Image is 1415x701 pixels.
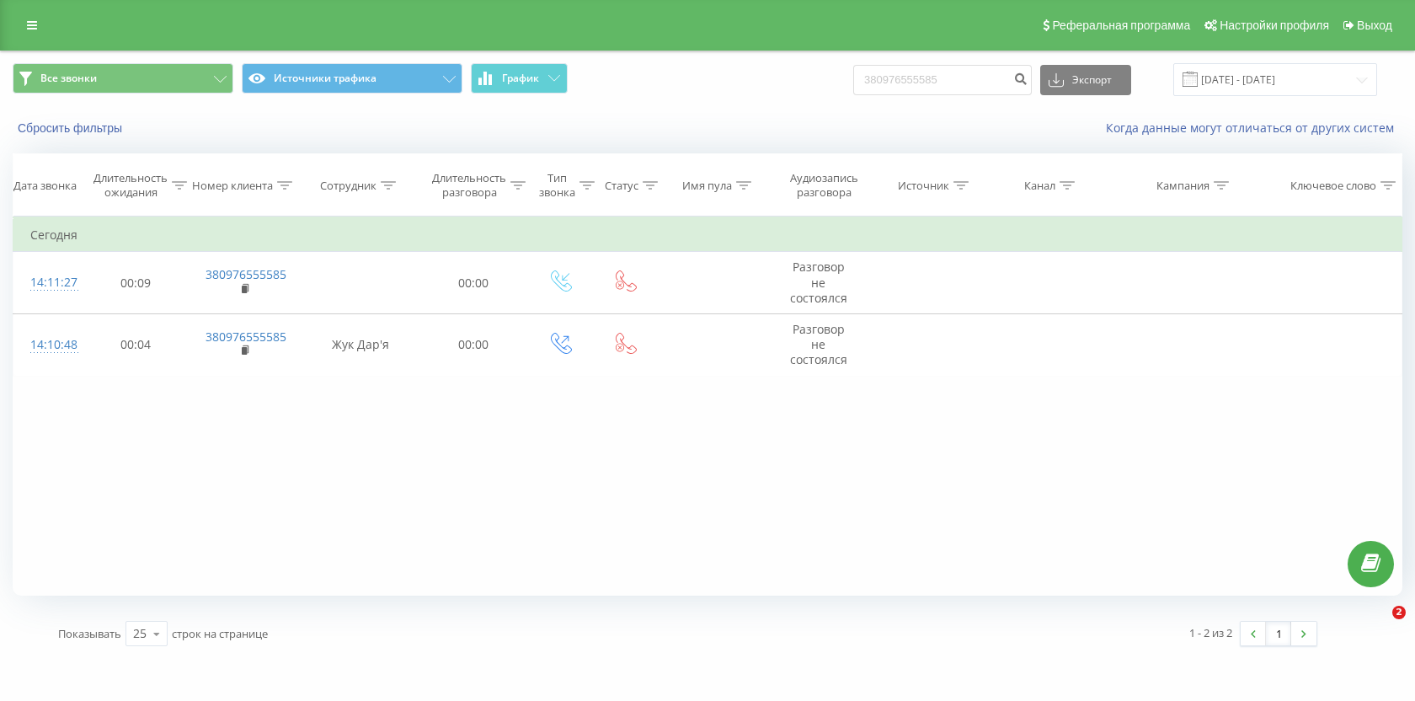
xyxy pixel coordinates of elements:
input: Поиск по номеру [853,65,1032,95]
div: Канал [1024,179,1055,193]
span: Выход [1357,19,1392,32]
a: 380976555585 [206,329,286,345]
div: Номер клиента [192,179,273,193]
a: 380976555585 [206,266,286,282]
span: Все звонки [40,72,97,85]
div: 25 [133,625,147,642]
div: Источник [898,179,949,193]
button: График [471,63,568,94]
div: 1 - 2 из 2 [1189,624,1232,641]
div: Аудиозапись разговора [782,171,866,200]
button: Источники трафика [242,63,462,94]
span: Реферальная программа [1052,19,1190,32]
div: 14:11:27 [30,266,65,299]
span: строк на странице [172,626,268,641]
td: Жук Дар'я [300,313,419,376]
span: Показывать [58,626,121,641]
div: Ключевое слово [1290,179,1376,193]
span: Настройки профиля [1220,19,1329,32]
a: 1 [1266,622,1291,645]
iframe: Intercom live chat [1358,606,1398,646]
td: 00:04 [82,313,189,376]
a: Когда данные могут отличаться от других систем [1106,120,1402,136]
td: Сегодня [13,218,1402,252]
div: Длительность разговора [432,171,506,200]
div: Имя пула [682,179,732,193]
span: 2 [1392,606,1406,619]
div: 14:10:48 [30,329,65,361]
td: 00:09 [82,252,189,314]
div: Тип звонка [539,171,575,200]
td: 00:00 [420,252,527,314]
td: 00:00 [420,313,527,376]
div: Кампания [1156,179,1209,193]
div: Статус [605,179,638,193]
div: Длительность ожидания [93,171,168,200]
span: Разговор не состоялся [790,321,847,367]
div: Сотрудник [320,179,376,193]
button: Все звонки [13,63,233,94]
div: Дата звонка [13,179,77,193]
span: График [502,72,539,84]
span: Разговор не состоялся [790,259,847,305]
button: Экспорт [1040,65,1131,95]
button: Сбросить фильтры [13,120,131,136]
